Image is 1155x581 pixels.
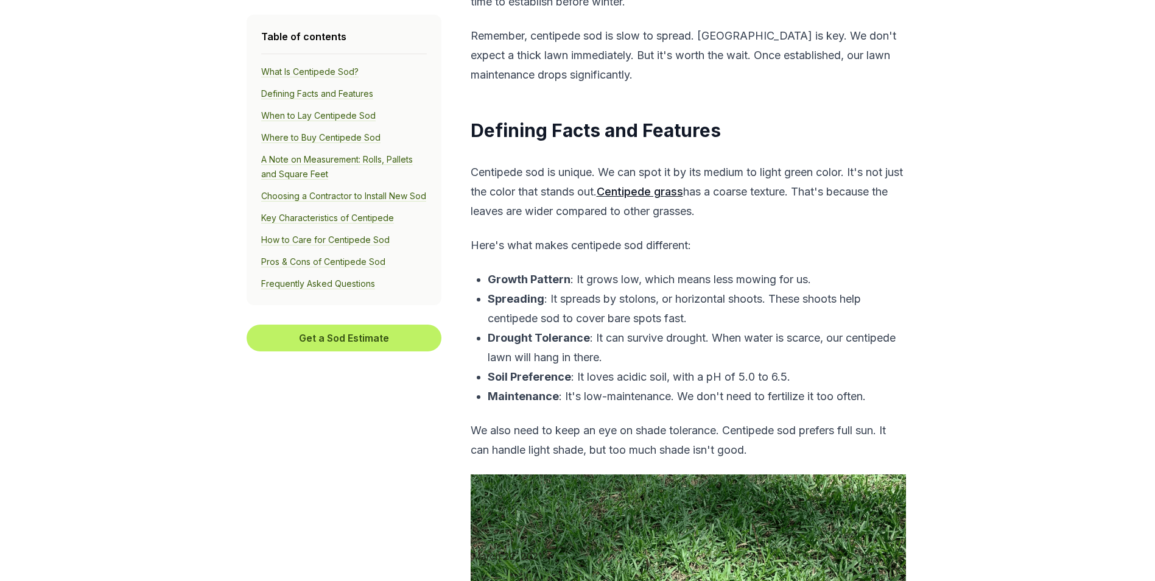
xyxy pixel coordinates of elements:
[488,328,906,367] p: : It can survive drought. When water is scarce, our centipede lawn will hang in there.
[488,331,590,344] b: Drought Tolerance
[488,367,906,387] p: : It loves acidic soil, with a pH of 5.0 to 6.5.
[247,325,441,351] button: Get a Sod Estimate
[261,154,413,180] a: A Note on Measurement: Rolls, Pallets and Square Feet
[261,88,373,99] a: Defining Facts and Features
[261,278,375,289] a: Frequently Asked Questions
[488,270,906,289] p: : It grows low, which means less mowing for us.
[261,110,376,121] a: When to Lay Centipede Sod
[488,387,906,406] p: : It's low-maintenance. We don't need to fertilize it too often.
[471,26,906,85] p: Remember, centipede sod is slow to spread. [GEOGRAPHIC_DATA] is key. We don't expect a thick lawn...
[261,66,359,77] a: What Is Centipede Sod?
[471,119,906,143] h2: Defining Facts and Features
[261,132,381,143] a: Where to Buy Centipede Sod
[488,390,559,403] b: Maintenance
[261,234,390,245] a: How to Care for Centipede Sod
[261,191,426,202] a: Choosing a Contractor to Install New Sod
[488,273,570,286] b: Growth Pattern
[261,29,427,44] h4: Table of contents
[597,185,683,198] a: Centipede grass
[471,236,906,255] p: Here's what makes centipede sod different:
[471,163,906,221] p: Centipede sod is unique. We can spot it by its medium to light green color. It's not just the col...
[261,213,394,224] a: Key Characteristics of Centipede
[471,421,906,460] p: We also need to keep an eye on shade tolerance. Centipede sod prefers full sun. It can handle lig...
[261,256,385,267] a: Pros & Cons of Centipede Sod
[488,370,571,383] b: Soil Preference
[488,289,906,328] p: : It spreads by stolons, or horizontal shoots. These shoots help centipede sod to cover bare spot...
[488,292,544,305] b: Spreading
